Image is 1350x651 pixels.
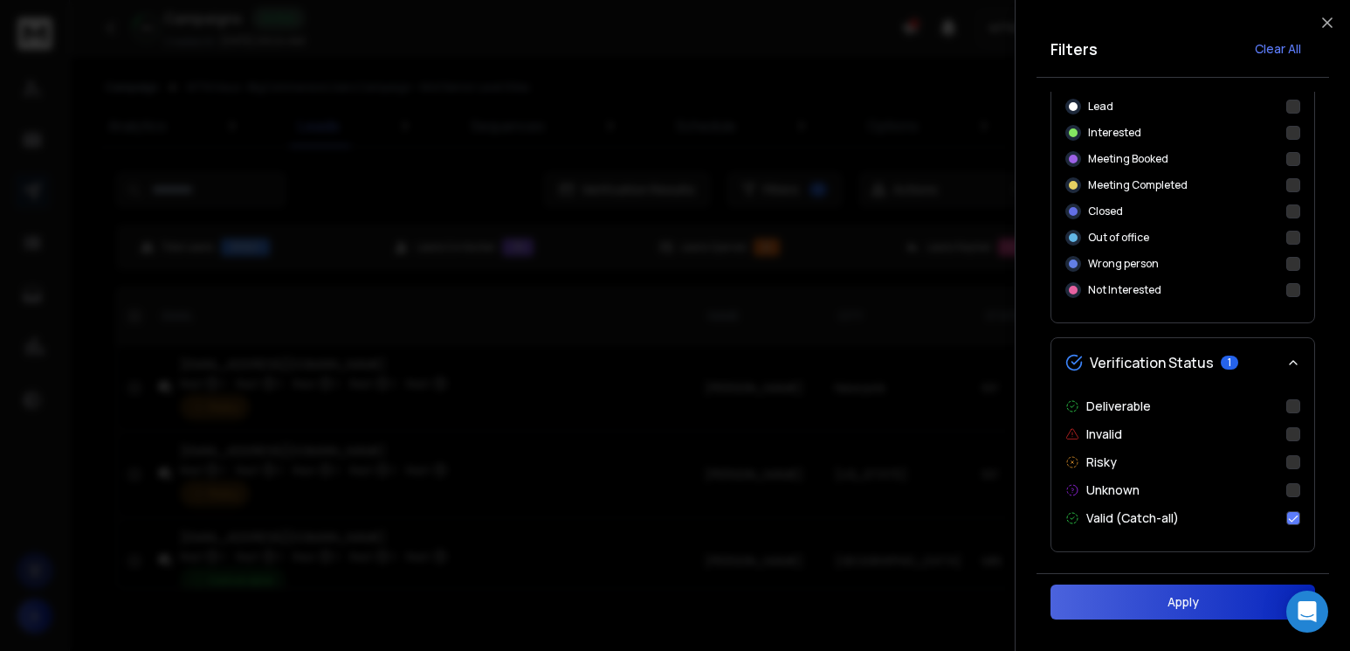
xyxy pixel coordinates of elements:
p: Unknown [1086,481,1140,499]
p: Not Interested [1088,283,1161,297]
p: Closed [1088,204,1123,218]
h2: Filters [1050,37,1098,61]
span: 1 [1221,356,1238,370]
div: Lead Status [1051,88,1314,322]
p: Deliverable [1086,398,1151,415]
p: Lead [1088,100,1113,114]
div: Verification Status1 [1051,387,1314,551]
p: Risky [1086,454,1117,471]
span: Verification Status [1090,352,1214,373]
button: Clear All [1241,31,1315,66]
p: Meeting Booked [1088,152,1168,166]
p: Invalid [1086,426,1122,443]
button: Apply [1050,585,1315,620]
div: Open Intercom Messenger [1286,591,1328,633]
p: Valid (Catch-all) [1086,509,1179,527]
p: Meeting Completed [1088,178,1188,192]
p: Interested [1088,126,1141,140]
button: Verification Status1 [1051,338,1314,387]
p: Out of office [1088,231,1149,245]
p: Wrong person [1088,257,1159,271]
